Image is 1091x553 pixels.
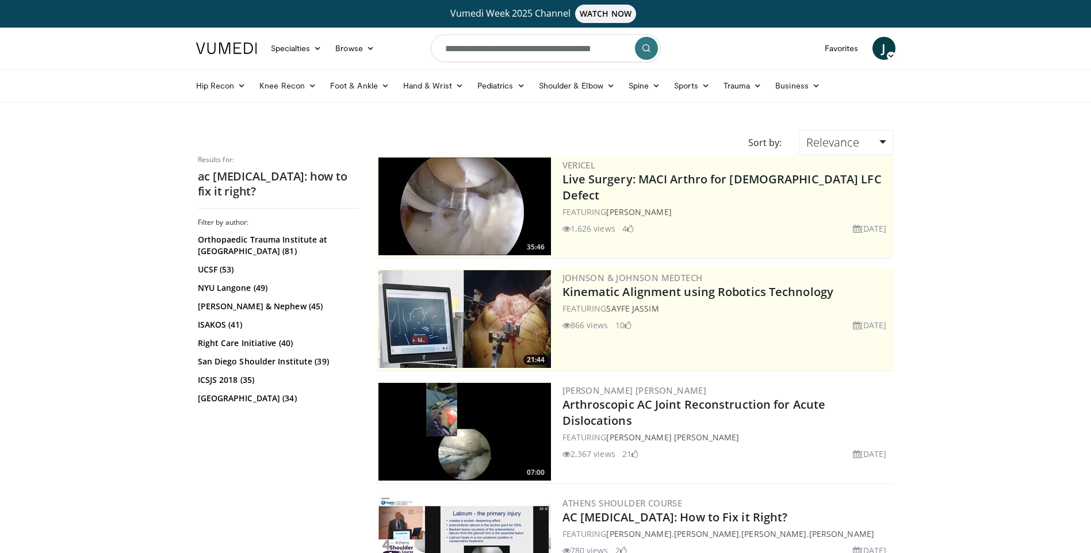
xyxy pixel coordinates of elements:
[562,206,891,218] div: FEATURING
[198,301,356,312] a: [PERSON_NAME] & Nephew (45)
[562,448,615,460] li: 2,367 views
[196,43,257,54] img: VuMedi Logo
[562,528,891,540] div: FEATURING , , ,
[470,74,532,97] a: Pediatrics
[606,206,671,217] a: [PERSON_NAME]
[575,5,636,23] span: WATCH NOW
[198,337,356,349] a: Right Care Initiative (40)
[396,74,470,97] a: Hand & Wrist
[562,319,608,331] li: 866 views
[198,155,359,164] p: Results for:
[562,284,834,299] a: Kinematic Alignment using Robotics Technology
[198,218,359,227] h3: Filter by author:
[523,355,548,365] span: 21:44
[264,37,329,60] a: Specialties
[615,319,631,331] li: 10
[252,74,323,97] a: Knee Recon
[198,169,359,199] h2: ac [MEDICAL_DATA]: how to fix it right?
[809,528,874,539] a: [PERSON_NAME]
[622,222,634,235] li: 4
[378,383,551,481] a: 07:00
[741,528,806,539] a: [PERSON_NAME]
[606,528,671,539] a: [PERSON_NAME]
[818,37,866,60] a: Favorites
[562,497,683,509] a: Athens Shoulder Course
[562,509,788,525] a: AC [MEDICAL_DATA]: How to Fix it Right?
[198,264,356,275] a: UCSF (53)
[378,158,551,255] img: eb023345-1e2d-4374-a840-ddbc99f8c97c.300x170_q85_crop-smart_upscale.jpg
[198,5,894,23] a: Vumedi Week 2025 ChannelWATCH NOW
[562,431,891,443] div: FEATURING
[853,222,887,235] li: [DATE]
[562,302,891,314] div: FEATURING
[198,393,356,404] a: [GEOGRAPHIC_DATA] (34)
[198,234,356,257] a: Orthopaedic Trauma Institute at [GEOGRAPHIC_DATA] (81)
[622,74,667,97] a: Spine
[198,374,356,386] a: ICSJS 2018 (35)
[806,135,859,150] span: Relevance
[768,74,827,97] a: Business
[674,528,739,539] a: [PERSON_NAME]
[562,272,703,283] a: Johnson & Johnson MedTech
[562,397,826,428] a: Arthroscopic AC Joint Reconstruction for Acute Dislocations
[189,74,253,97] a: Hip Recon
[378,158,551,255] a: 35:46
[853,319,887,331] li: [DATE]
[872,37,895,60] a: J
[853,448,887,460] li: [DATE]
[198,282,356,294] a: NYU Langone (49)
[667,74,717,97] a: Sports
[323,74,396,97] a: Foot & Ankle
[198,319,356,331] a: ISAKOS (41)
[606,303,659,314] a: Sayfe Jassim
[562,159,596,171] a: Vericel
[523,242,548,252] span: 35:46
[562,222,615,235] li: 1,626 views
[799,130,893,155] a: Relevance
[198,356,356,367] a: San Diego Shoulder Institute (39)
[378,270,551,368] img: 85482610-0380-4aae-aa4a-4a9be0c1a4f1.300x170_q85_crop-smart_upscale.jpg
[431,34,661,62] input: Search topics, interventions
[328,37,381,60] a: Browse
[562,171,882,203] a: Live Surgery: MACI Arthro for [DEMOGRAPHIC_DATA] LFC Defect
[622,448,638,460] li: 21
[523,467,548,478] span: 07:00
[606,432,739,443] a: [PERSON_NAME] [PERSON_NAME]
[378,270,551,368] a: 21:44
[562,385,707,396] a: [PERSON_NAME] [PERSON_NAME]
[378,383,551,481] img: 8f050209-6c91-4568-a22c-d4bdd7c9c7eb.300x170_q85_crop-smart_upscale.jpg
[740,130,790,155] div: Sort by:
[532,74,622,97] a: Shoulder & Elbow
[717,74,769,97] a: Trauma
